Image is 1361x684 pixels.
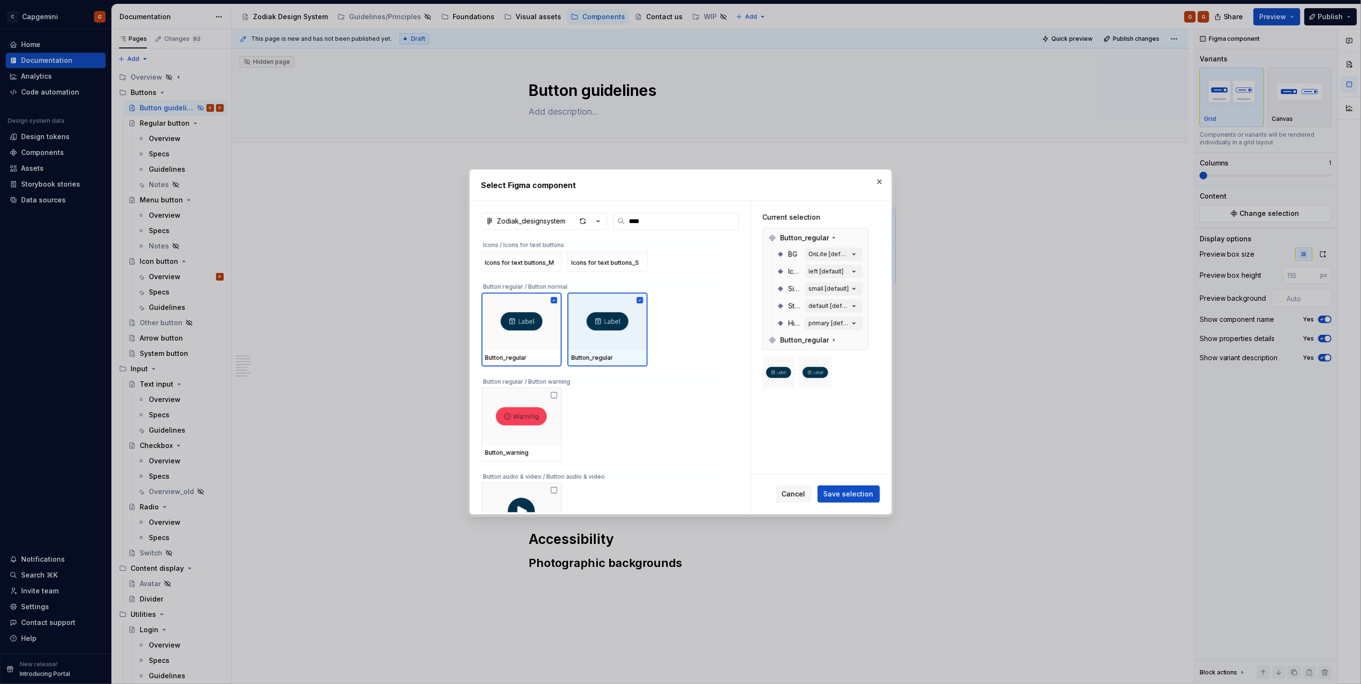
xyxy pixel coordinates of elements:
[776,485,812,503] button: Cancel
[805,282,863,295] button: small [default]
[482,277,734,293] div: Button regular / Button normal
[765,230,867,246] div: Button_regular
[482,467,734,483] div: Button audio & video / Button audio & video
[809,302,849,310] div: default [default]
[571,259,644,267] div: Icons for text buttons_S
[809,285,849,293] div: small [default]
[497,216,566,226] div: Zodiak_designsystem
[482,212,607,230] button: Zodiak_designsystem
[824,489,874,499] span: Save selection
[809,319,849,327] div: primary [default]
[805,248,863,261] button: OnLite [default]
[482,372,734,388] div: Button regular / Button warning
[485,354,558,362] div: Button_regular
[571,354,644,362] div: Button_regular
[782,489,806,499] span: Cancel
[482,179,880,191] h2: Select Figma component
[485,449,558,457] div: Button_warning
[805,299,863,313] button: default [default]
[788,249,797,259] span: BG
[809,268,844,275] div: left [default]
[482,236,734,251] div: Icons / Icons for text buttons
[765,332,867,348] div: Button_regular
[788,318,801,328] span: Hierarchy
[805,265,863,278] button: left [default]
[780,233,829,243] span: Button_regular
[809,250,849,258] div: OnLite [default]
[818,485,880,503] button: Save selection
[788,267,801,276] span: Icon
[788,301,801,311] span: State
[788,284,801,294] span: Size
[762,212,869,222] div: Current selection
[780,335,829,345] span: Button_regular
[805,317,863,330] button: primary [default]
[485,259,558,267] div: Icons for text buttons_M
